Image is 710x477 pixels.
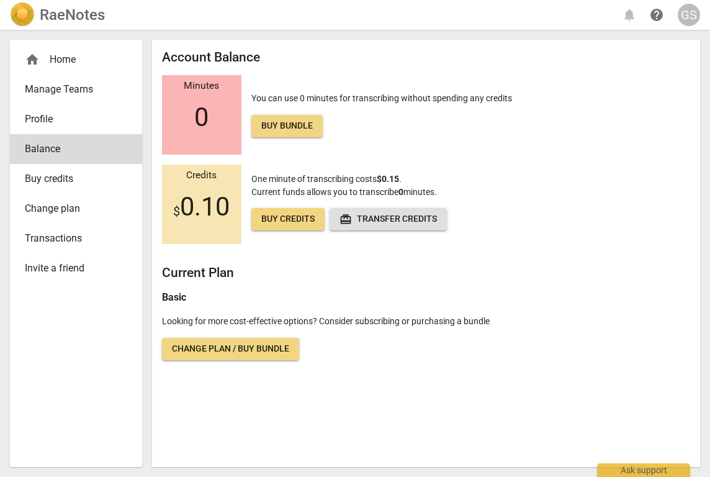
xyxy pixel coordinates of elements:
[251,115,323,137] a: Buy bundle
[10,2,35,27] img: Logo
[398,187,403,197] b: 0
[162,291,186,303] b: Basic
[173,204,180,219] span: $
[25,52,40,67] span: home
[251,208,325,230] a: Buy credits
[25,82,117,97] span: Manage Teams
[162,265,690,281] h2: Current Plan
[25,52,117,67] div: Home
[377,174,399,184] b: $0.15
[25,112,117,127] span: Profile
[330,208,447,230] button: Transfer credits
[162,338,299,360] a: Change plan / Buy bundle
[25,201,117,216] span: Change plan
[10,224,142,253] a: Transactions
[162,50,690,65] h2: Account Balance
[162,170,241,181] div: Credits
[339,213,437,225] span: Transfer credits
[339,213,352,225] span: redeem
[645,4,668,26] a: Help
[172,343,289,355] span: Change plan / Buy bundle
[10,2,105,27] a: LogoRaeNotes
[25,231,117,246] span: Transactions
[261,213,315,225] span: Buy credits
[162,81,241,92] div: Minutes
[10,45,142,75] div: Home
[25,171,117,186] span: Buy credits
[10,253,142,283] a: Invite a friend
[173,192,230,222] span: 0.10
[261,120,313,132] span: Buy bundle
[10,104,142,134] a: Profile
[25,142,117,157] span: Balance
[194,102,209,132] span: 0
[251,174,402,184] span: One minute of transcribing costs .
[649,7,664,22] span: help
[162,315,690,328] p: Looking for more cost-effective options? Consider subscribing or purchasing a bundle
[251,187,437,197] span: Current funds allows you to transcribe minutes.
[678,4,700,26] button: GS
[597,463,690,477] div: Ask support
[10,75,142,104] a: Manage Teams
[251,92,512,137] p: You can use 0 minutes for transcribing without spending any credits
[10,164,142,194] a: Buy credits
[10,194,142,224] a: Change plan
[10,134,142,164] a: Balance
[40,6,105,24] h2: RaeNotes
[25,261,117,276] span: Invite a friend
